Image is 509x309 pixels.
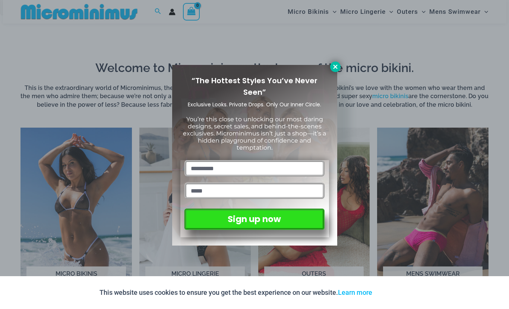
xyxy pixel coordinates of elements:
button: Close [330,62,341,72]
button: Accept [378,284,410,302]
span: You’re this close to unlocking our most daring designs, secret sales, and behind-the-scenes exclu... [183,116,326,152]
button: Sign up now [184,209,324,230]
span: “The Hottest Styles You’ve Never Seen” [192,75,317,97]
p: This website uses cookies to ensure you get the best experience on our website. [99,287,372,298]
span: Exclusive Looks. Private Drops. Only Our Inner Circle. [188,101,321,108]
a: Learn more [338,288,372,296]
